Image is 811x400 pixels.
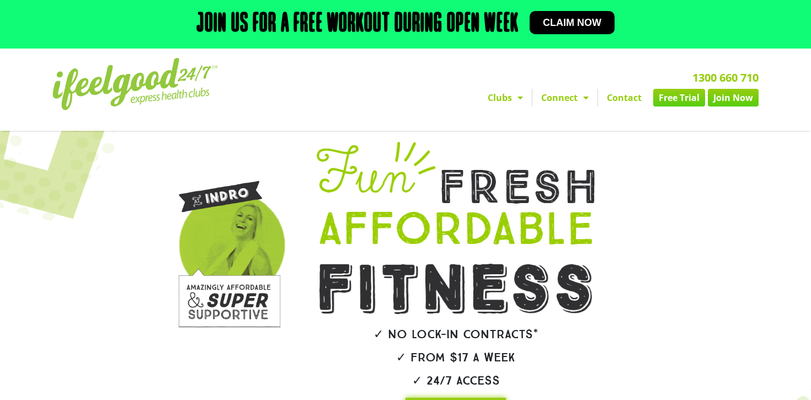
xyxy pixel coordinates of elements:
a: Join Now [708,89,759,106]
nav: Menu [303,89,759,106]
a: Contact [598,89,650,106]
span: Claim now [543,18,601,28]
h2: Join us for a free workout during open week [196,11,519,38]
h2: ✓ From $17 a week [285,351,626,364]
a: Claim now [530,11,615,34]
a: 1300 660 710 [692,70,759,85]
h2: ✓ 24/7 Access [285,375,626,387]
a: Clubs [479,89,532,106]
a: Free Trial [653,89,705,106]
a: Connect [532,89,597,106]
h2: ✓ No lock-in contracts* [285,328,626,340]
